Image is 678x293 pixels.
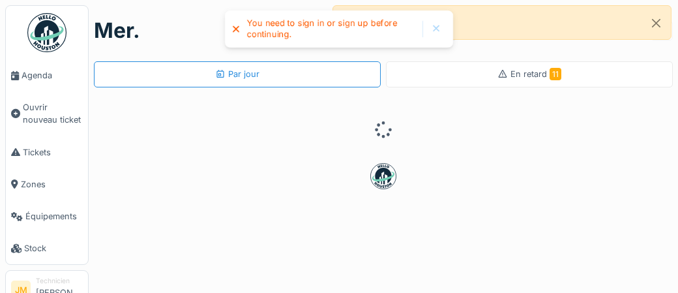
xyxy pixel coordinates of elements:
[21,178,83,191] span: Zones
[6,136,88,168] a: Tickets
[6,59,88,91] a: Agenda
[24,242,83,254] span: Stock
[6,91,88,136] a: Ouvrir nouveau ticket
[550,68,561,80] span: 11
[23,101,83,126] span: Ouvrir nouveau ticket
[22,69,83,82] span: Agenda
[6,200,88,232] a: Équipements
[27,13,66,52] img: Badge_color-CXgf-gQk.svg
[36,276,83,286] div: Technicien
[247,18,416,40] div: You need to sign in or sign up before continuing.
[94,18,140,43] h1: mer.
[215,68,259,80] div: Par jour
[332,5,671,40] div: You are already signed in.
[510,69,561,79] span: En retard
[25,210,83,223] span: Équipements
[641,6,671,40] button: Close
[370,163,396,189] img: badge-BVDL4wpA.svg
[6,232,88,264] a: Stock
[23,146,83,159] span: Tickets
[6,168,88,200] a: Zones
